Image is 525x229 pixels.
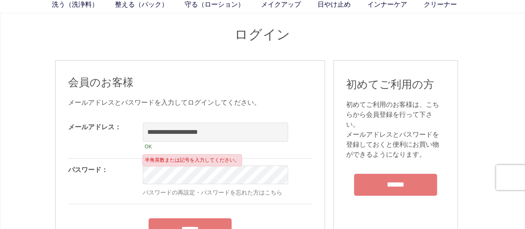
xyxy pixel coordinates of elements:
div: 半角英数または記号を入力してください。 [142,154,242,166]
div: 初めてご利用のお客様は、こちらから会員登録を行って下さい。 メールアドレスとパスワードを登録しておくと便利にお買い物ができるようになります。 [346,100,445,160]
div: メールアドレスとパスワードを入力してログインしてください。 [68,98,312,108]
div: OK [143,142,288,152]
h1: ログイン [55,26,470,44]
label: パスワード： [68,166,108,173]
span: 会員のお客様 [68,76,134,89]
label: メールアドレス： [68,123,121,131]
a: パスワードの再設定・パスワードを忘れた方はこちら [143,189,282,196]
span: 初めてご利用の方 [346,78,434,91]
